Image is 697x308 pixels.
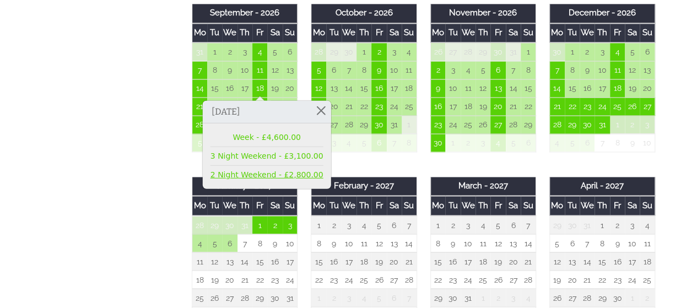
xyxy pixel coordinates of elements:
[402,61,417,79] td: 11
[625,98,640,116] td: 26
[283,215,298,234] td: 3
[549,252,564,270] td: 12
[283,61,298,79] td: 13
[549,98,564,116] td: 21
[283,252,298,270] td: 17
[476,61,490,79] td: 5
[549,116,564,134] td: 28
[461,98,476,116] td: 18
[461,116,476,134] td: 25
[506,116,521,134] td: 28
[476,196,490,215] th: Th
[387,98,402,116] td: 24
[207,234,222,252] td: 5
[610,79,625,98] td: 18
[342,252,356,270] td: 17
[580,196,595,215] th: We
[402,252,417,270] td: 21
[580,134,595,152] td: 6
[222,61,237,79] td: 9
[326,116,341,134] td: 27
[402,98,417,116] td: 25
[192,252,207,270] td: 11
[192,4,298,23] th: September - 2026
[625,42,640,61] td: 5
[640,134,655,152] td: 10
[580,42,595,61] td: 2
[640,42,655,61] td: 6
[371,234,386,252] td: 12
[267,215,282,234] td: 2
[207,61,222,79] td: 8
[506,134,521,152] td: 5
[342,61,356,79] td: 7
[490,23,505,42] th: Fr
[371,98,386,116] td: 23
[387,215,402,234] td: 6
[610,215,625,234] td: 2
[283,23,298,42] th: Su
[430,61,445,79] td: 2
[521,234,536,252] td: 14
[326,98,341,116] td: 20
[326,134,341,152] td: 3
[610,116,625,134] td: 1
[430,196,445,215] th: Mo
[402,42,417,61] td: 4
[490,215,505,234] td: 5
[311,215,326,234] td: 1
[222,23,237,42] th: We
[506,79,521,98] td: 14
[237,196,252,215] th: Th
[237,61,252,79] td: 10
[252,79,267,98] td: 18
[342,215,356,234] td: 3
[430,215,445,234] td: 1
[476,116,490,134] td: 26
[430,23,445,42] th: Mo
[521,116,536,134] td: 29
[283,98,298,116] td: 27
[565,215,580,234] td: 30
[387,42,402,61] td: 3
[445,215,460,234] td: 2
[521,98,536,116] td: 22
[222,98,237,116] td: 23
[565,79,580,98] td: 15
[387,79,402,98] td: 17
[252,252,267,270] td: 15
[326,215,341,234] td: 2
[565,234,580,252] td: 6
[311,42,326,61] td: 28
[490,196,505,215] th: Fr
[430,4,536,23] th: November - 2026
[252,42,267,61] td: 4
[210,150,323,161] a: 3 Night Weekend - £3,100.00
[625,215,640,234] td: 3
[267,61,282,79] td: 12
[237,98,252,116] td: 24
[192,79,207,98] td: 14
[192,215,207,234] td: 28
[356,116,371,134] td: 29
[521,252,536,270] td: 21
[476,215,490,234] td: 4
[490,252,505,270] td: 19
[445,79,460,98] td: 10
[222,252,237,270] td: 13
[506,252,521,270] td: 20
[430,134,445,152] td: 30
[595,116,609,134] td: 31
[267,23,282,42] th: Sa
[430,42,445,61] td: 26
[342,98,356,116] td: 21
[461,252,476,270] td: 17
[356,234,371,252] td: 11
[267,98,282,116] td: 26
[207,196,222,215] th: Tu
[311,98,326,116] td: 19
[237,215,252,234] td: 31
[371,61,386,79] td: 9
[237,42,252,61] td: 3
[461,42,476,61] td: 28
